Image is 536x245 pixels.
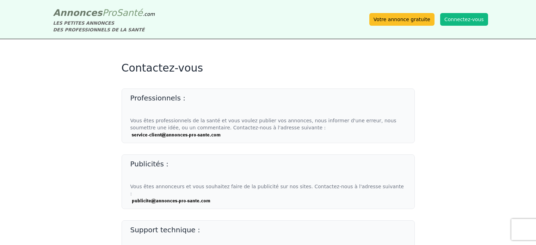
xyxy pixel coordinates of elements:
h2: Publicités : [130,159,406,169]
span: Pro [102,7,117,18]
a: AnnoncesProSanté.com [53,7,155,18]
h2: Support technique : [130,225,406,235]
span: Santé [117,7,143,18]
span: Annonces [53,7,103,18]
img: Contact service client [130,131,222,139]
span: .com [143,11,155,17]
button: Connectez-vous [440,13,488,26]
h1: Contactez-vous [122,62,415,74]
div: LES PETITES ANNONCES DES PROFESSIONNELS DE LA SANTÉ [53,20,155,33]
p: Vous êtes annonceurs et vous souhaitez faire de la publicité sur nos sites. Contactez-nous à l'ad... [130,183,406,204]
img: Contact service publicité [130,197,211,204]
a: Votre annonce gratuite [369,13,435,26]
h2: Professionnels : [130,93,406,103]
p: Vous êtes professionnels de la santé et vous voulez publier vos annonces, nous informer d'une err... [130,117,406,139]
